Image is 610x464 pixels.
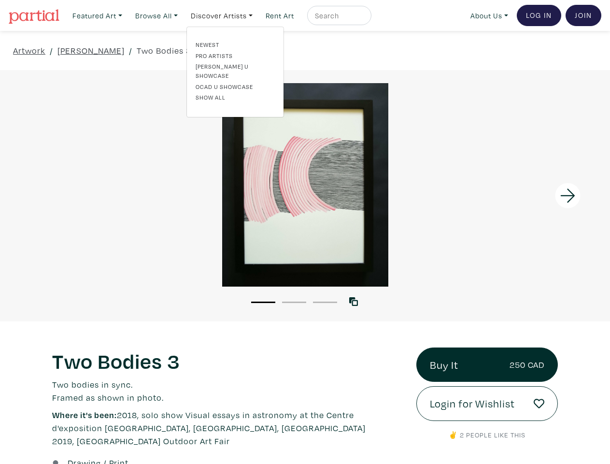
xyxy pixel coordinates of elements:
[196,51,275,60] a: Pro artists
[416,386,558,421] a: Login for Wishlist
[466,6,512,26] a: About Us
[137,44,191,57] a: Two Bodies 3
[52,408,402,448] p: 2018, solo show Visual essays in astronomy at the Centre d'exposition [GEOGRAPHIC_DATA], [GEOGRAP...
[52,378,402,404] p: Two bodies in sync. Framed as shown in photo.
[251,302,275,303] button: 1 of 3
[313,302,337,303] button: 3 of 3
[68,6,127,26] a: Featured Art
[196,62,275,80] a: [PERSON_NAME] U Showcase
[196,82,275,91] a: OCAD U Showcase
[566,5,601,26] a: Join
[52,348,402,374] h1: Two Bodies 3
[57,44,125,57] a: [PERSON_NAME]
[50,44,53,57] span: /
[186,6,257,26] a: Discover Artists
[52,409,117,420] span: Where it's been:
[129,44,132,57] span: /
[282,302,306,303] button: 2 of 3
[314,10,362,22] input: Search
[13,44,45,57] a: Artwork
[416,430,558,440] p: ✌️ 2 people like this
[416,348,558,382] a: Buy It250 CAD
[131,6,182,26] a: Browse All
[186,27,284,118] div: Featured Art
[517,5,561,26] a: Log In
[196,40,275,49] a: Newest
[430,395,515,412] span: Login for Wishlist
[196,93,275,101] a: Show all
[510,358,544,371] small: 250 CAD
[261,6,298,26] a: Rent Art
